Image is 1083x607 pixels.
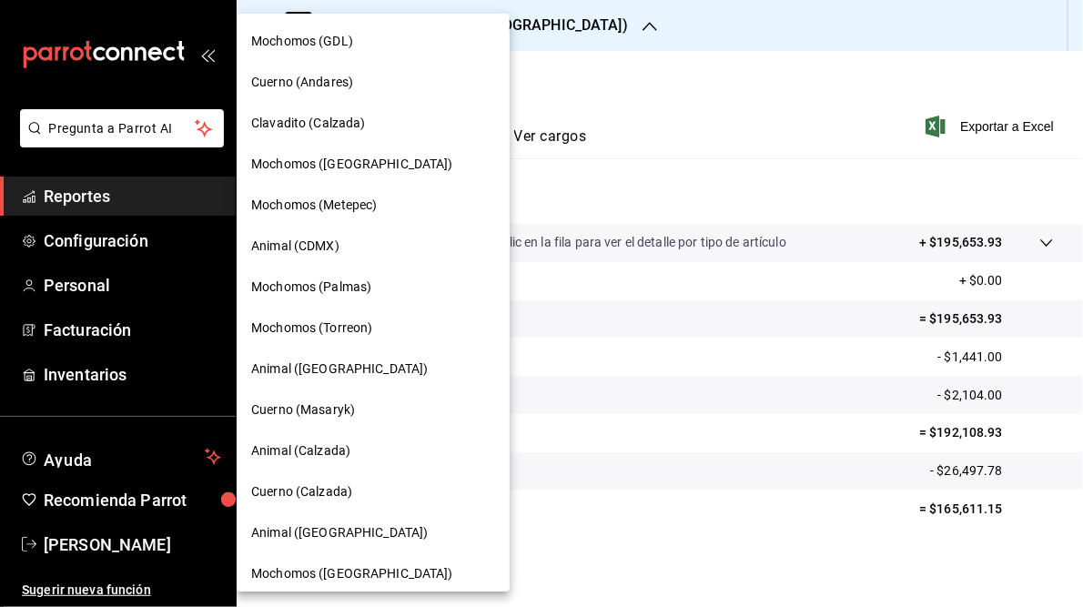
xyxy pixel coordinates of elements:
[237,185,510,226] div: Mochomos (Metepec)
[251,237,339,256] span: Animal (CDMX)
[237,553,510,594] div: Mochomos ([GEOGRAPHIC_DATA])
[237,267,510,308] div: Mochomos (Palmas)
[237,430,510,471] div: Animal (Calzada)
[251,359,428,379] span: Animal ([GEOGRAPHIC_DATA])
[237,512,510,553] div: Animal ([GEOGRAPHIC_DATA])
[251,196,377,215] span: Mochomos (Metepec)
[237,349,510,389] div: Animal ([GEOGRAPHIC_DATA])
[237,144,510,185] div: Mochomos ([GEOGRAPHIC_DATA])
[251,482,352,501] span: Cuerno (Calzada)
[237,471,510,512] div: Cuerno (Calzada)
[237,389,510,430] div: Cuerno (Masaryk)
[237,21,510,62] div: Mochomos (GDL)
[251,400,355,420] span: Cuerno (Masaryk)
[251,441,350,460] span: Animal (Calzada)
[251,155,453,174] span: Mochomos ([GEOGRAPHIC_DATA])
[251,73,353,92] span: Cuerno (Andares)
[251,278,371,297] span: Mochomos (Palmas)
[251,32,353,51] span: Mochomos (GDL)
[237,226,510,267] div: Animal (CDMX)
[251,523,428,542] span: Animal ([GEOGRAPHIC_DATA])
[251,114,366,133] span: Clavadito (Calzada)
[251,564,453,583] span: Mochomos ([GEOGRAPHIC_DATA])
[237,308,510,349] div: Mochomos (Torreon)
[237,62,510,103] div: Cuerno (Andares)
[251,319,372,338] span: Mochomos (Torreon)
[237,103,510,144] div: Clavadito (Calzada)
